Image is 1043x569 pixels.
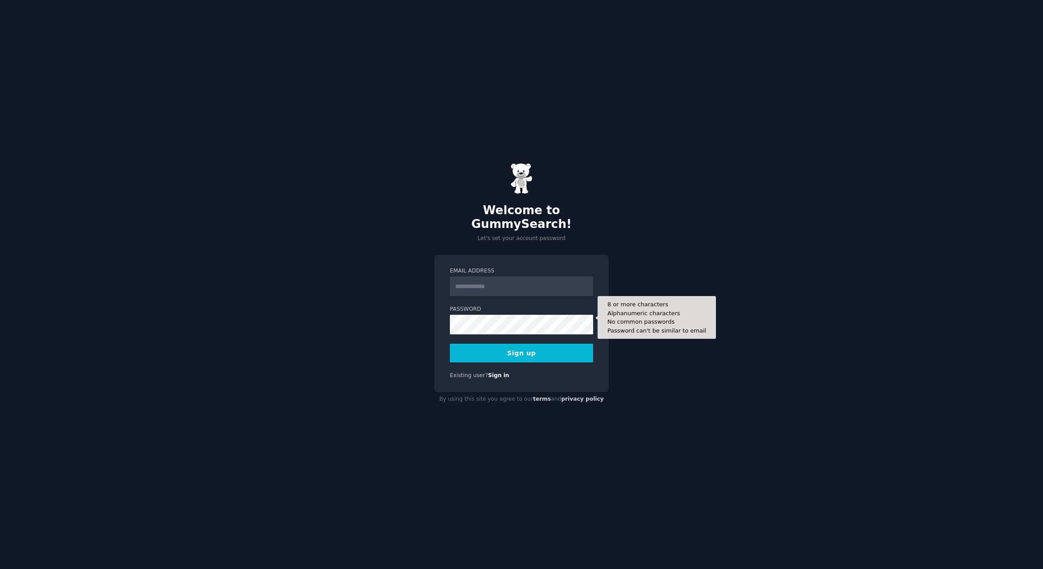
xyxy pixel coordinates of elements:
h2: Welcome to GummySearch! [434,203,609,232]
img: Gummy Bear [510,163,533,194]
a: privacy policy [561,396,604,402]
a: Sign in [488,372,509,378]
span: Existing user? [450,372,488,378]
label: Email Address [450,267,593,275]
label: Password [450,305,593,313]
div: By using this site you agree to our and [434,392,609,406]
button: Sign up [450,344,593,362]
a: terms [533,396,551,402]
p: Let's set your account password [434,235,609,243]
